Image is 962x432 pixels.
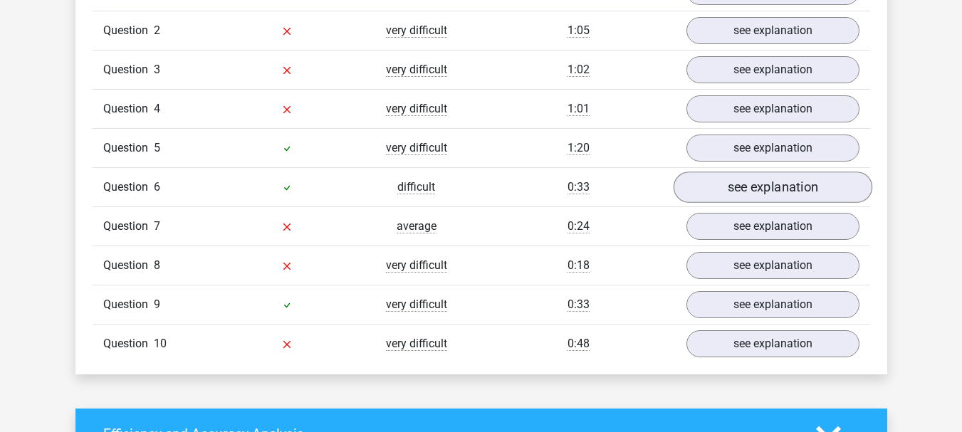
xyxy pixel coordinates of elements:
[154,337,167,350] span: 10
[568,180,590,194] span: 0:33
[103,61,154,78] span: Question
[397,180,435,194] span: difficult
[154,219,160,233] span: 7
[568,297,590,312] span: 0:33
[686,252,859,279] a: see explanation
[386,102,447,116] span: very difficult
[154,141,160,154] span: 5
[686,135,859,162] a: see explanation
[386,141,447,155] span: very difficult
[103,335,154,352] span: Question
[386,337,447,351] span: very difficult
[386,258,447,273] span: very difficult
[103,218,154,235] span: Question
[568,63,590,77] span: 1:02
[686,291,859,318] a: see explanation
[154,258,160,272] span: 8
[568,102,590,116] span: 1:01
[568,23,590,38] span: 1:05
[103,22,154,39] span: Question
[103,179,154,196] span: Question
[103,257,154,274] span: Question
[673,172,872,203] a: see explanation
[154,63,160,76] span: 3
[686,95,859,122] a: see explanation
[386,297,447,312] span: very difficult
[686,213,859,240] a: see explanation
[568,337,590,351] span: 0:48
[154,180,160,194] span: 6
[154,102,160,115] span: 4
[154,23,160,37] span: 2
[568,258,590,273] span: 0:18
[397,219,436,233] span: average
[686,330,859,357] a: see explanation
[686,56,859,83] a: see explanation
[386,23,447,38] span: very difficult
[568,219,590,233] span: 0:24
[568,141,590,155] span: 1:20
[103,100,154,117] span: Question
[103,296,154,313] span: Question
[686,17,859,44] a: see explanation
[154,297,160,311] span: 9
[386,63,447,77] span: very difficult
[103,139,154,157] span: Question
